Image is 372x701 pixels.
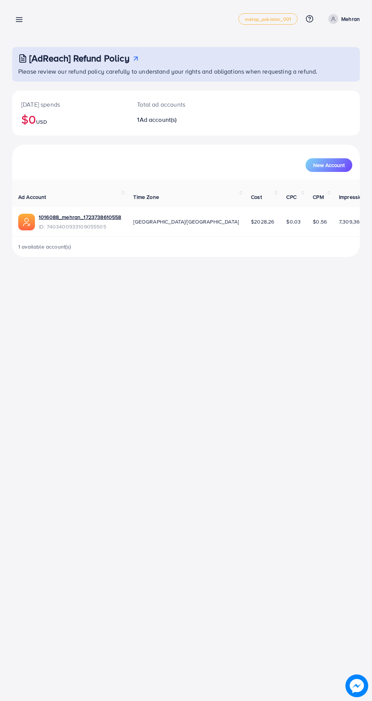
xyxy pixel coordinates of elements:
h2: 1 [137,116,206,123]
span: [GEOGRAPHIC_DATA]/[GEOGRAPHIC_DATA] [133,218,239,225]
h3: [AdReach] Refund Policy [29,53,129,64]
span: 7,309,360 [339,218,363,225]
span: Ad account(s) [140,115,177,124]
a: metap_pakistan_001 [238,13,298,25]
span: CPC [286,193,296,201]
span: $2028.26 [251,218,274,225]
span: CPM [313,193,323,201]
span: ID: 7403400933109055505 [39,223,121,230]
img: image [345,674,368,697]
a: Mehran [325,14,360,24]
img: ic-ads-acc.e4c84228.svg [18,214,35,230]
span: Ad Account [18,193,46,201]
p: [DATE] spends [21,100,119,109]
span: metap_pakistan_001 [245,17,291,22]
p: Mehran [341,14,360,24]
button: New Account [306,158,352,172]
span: $0.03 [286,218,301,225]
p: Please review our refund policy carefully to understand your rights and obligations when requesti... [18,67,355,76]
span: Impression [339,193,366,201]
p: Total ad accounts [137,100,206,109]
h2: $0 [21,112,119,126]
span: $0.56 [313,218,327,225]
span: Cost [251,193,262,201]
span: USD [36,118,47,126]
span: 1 available account(s) [18,243,71,250]
a: 1016088_mehran_1723738610558 [39,213,121,221]
span: Time Zone [133,193,159,201]
span: New Account [313,162,345,168]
